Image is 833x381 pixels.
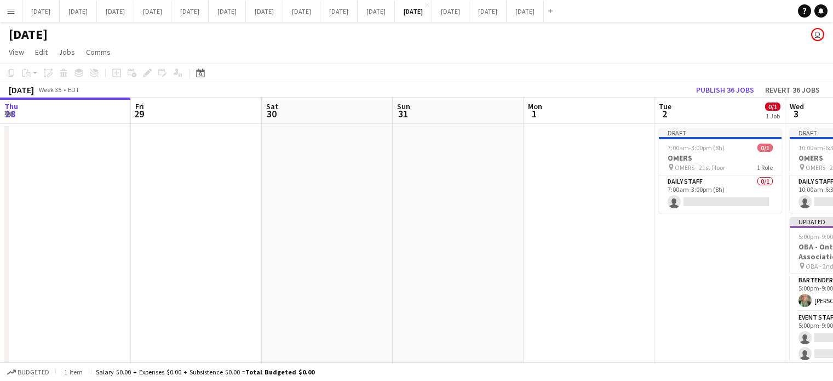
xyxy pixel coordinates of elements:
a: View [4,45,28,59]
div: [DATE] [9,84,34,95]
app-job-card: Draft7:00am-3:00pm (8h)0/1OMERS OMERS - 21st Floor1 RoleDaily Staff0/17:00am-3:00pm (8h) [659,128,782,213]
span: Jobs [59,47,75,57]
span: Sun [397,101,410,111]
span: 1 item [60,368,87,376]
a: Comms [82,45,115,59]
span: 30 [265,107,278,120]
span: 3 [788,107,804,120]
button: [DATE] [22,1,60,22]
span: 1 [526,107,542,120]
button: [DATE] [469,1,507,22]
span: Sat [266,101,278,111]
button: [DATE] [134,1,171,22]
span: OMERS - 21st Floor [675,163,725,172]
button: Publish 36 jobs [692,83,759,97]
button: [DATE] [358,1,395,22]
h1: [DATE] [9,26,48,43]
button: [DATE] [395,1,432,22]
span: Budgeted [18,368,49,376]
span: Comms [86,47,111,57]
span: 7:00am-3:00pm (8h) [668,144,725,152]
button: [DATE] [283,1,320,22]
span: Tue [659,101,671,111]
button: [DATE] [60,1,97,22]
span: Wed [790,101,804,111]
button: [DATE] [171,1,209,22]
button: [DATE] [97,1,134,22]
span: Edit [35,47,48,57]
span: Fri [135,101,144,111]
span: 31 [395,107,410,120]
a: Jobs [54,45,79,59]
button: [DATE] [432,1,469,22]
button: [DATE] [320,1,358,22]
a: Edit [31,45,52,59]
div: Draft [659,128,782,137]
span: 29 [134,107,144,120]
button: Revert 36 jobs [761,83,824,97]
span: Week 35 [36,86,64,94]
app-user-avatar: Jolanta Rokowski [811,28,824,41]
button: Budgeted [5,366,51,378]
span: View [9,47,24,57]
span: 1 Role [757,163,773,172]
span: 2 [657,107,671,120]
span: Mon [528,101,542,111]
button: [DATE] [507,1,544,22]
span: Total Budgeted $0.00 [245,368,314,376]
app-card-role: Daily Staff0/17:00am-3:00pm (8h) [659,175,782,213]
div: 1 Job [766,112,780,120]
button: [DATE] [209,1,246,22]
span: 28 [3,107,18,120]
div: EDT [68,86,79,94]
span: Thu [4,101,18,111]
div: Salary $0.00 + Expenses $0.00 + Subsistence $0.00 = [96,368,314,376]
span: 0/1 [757,144,773,152]
span: 0/1 [765,103,780,111]
button: [DATE] [246,1,283,22]
h3: OMERS [659,153,782,163]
